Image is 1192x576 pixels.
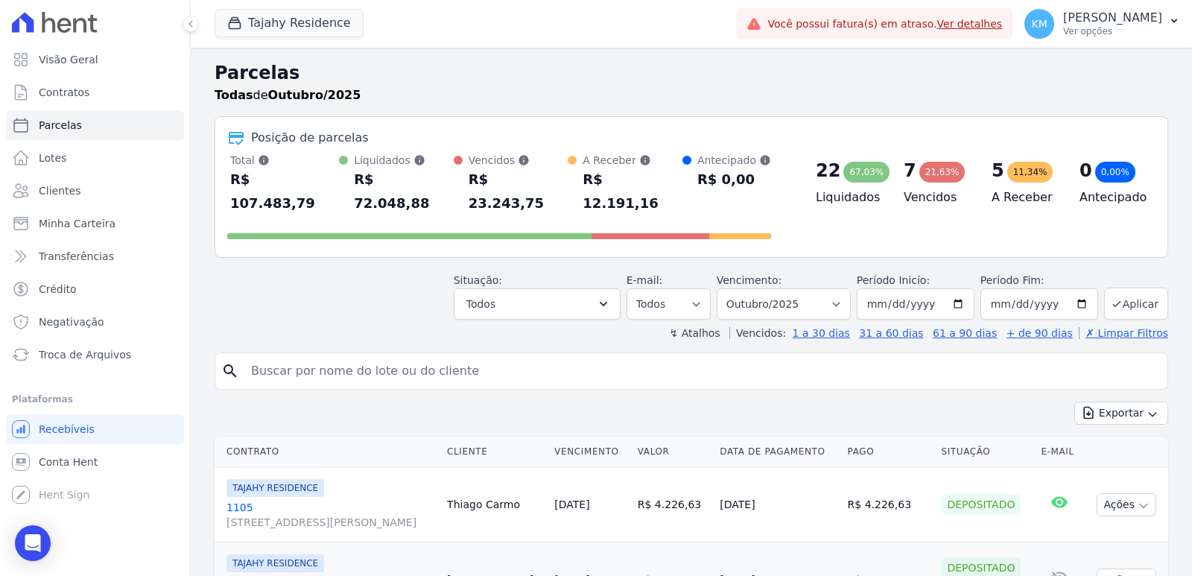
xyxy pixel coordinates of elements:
[816,159,840,183] div: 22
[6,447,184,477] a: Conta Hent
[242,356,1161,386] input: Buscar por nome do lote ou do cliente
[230,168,339,215] div: R$ 107.483,79
[39,118,82,133] span: Parcelas
[980,273,1098,288] label: Período Fim:
[793,327,850,339] a: 1 a 30 dias
[1074,402,1168,425] button: Exportar
[39,151,67,165] span: Lotes
[669,327,720,339] label: ↯ Atalhos
[39,282,77,297] span: Crédito
[39,422,95,437] span: Recebíveis
[632,437,714,467] th: Valor
[12,390,178,408] div: Plataformas
[857,274,930,286] label: Período Inicío:
[6,241,184,271] a: Transferências
[215,9,364,37] button: Tajahy Residence
[226,500,435,530] a: 1105[STREET_ADDRESS][PERSON_NAME]
[729,327,786,339] label: Vencidos:
[39,455,98,469] span: Conta Hent
[697,153,771,168] div: Antecipado
[251,129,369,147] div: Posição de parcelas
[904,189,968,206] h4: Vencidos
[548,437,632,467] th: Vencimento
[1080,159,1092,183] div: 0
[39,216,115,231] span: Minha Carteira
[1063,25,1162,37] p: Ver opções
[441,467,548,542] td: Thiago Carmo
[354,168,454,215] div: R$ 72.048,88
[1035,437,1084,467] th: E-mail
[6,340,184,370] a: Troca de Arquivos
[904,159,916,183] div: 7
[6,176,184,206] a: Clientes
[39,347,131,362] span: Troca de Arquivos
[842,467,936,542] td: R$ 4.226,63
[226,479,324,497] span: TAJAHY RESIDENCE
[1080,189,1144,206] h4: Antecipado
[1079,327,1168,339] a: ✗ Limpar Filtros
[215,86,361,104] p: de
[441,437,548,467] th: Cliente
[937,18,1003,30] a: Ver detalhes
[6,274,184,304] a: Crédito
[1097,493,1156,516] button: Ações
[39,183,80,198] span: Clientes
[583,168,682,215] div: R$ 12.191,16
[221,362,239,380] i: search
[816,189,880,206] h4: Liquidados
[454,274,502,286] label: Situação:
[697,168,771,192] div: R$ 0,00
[767,16,1002,32] span: Você possui fatura(s) em atraso.
[714,437,841,467] th: Data de Pagamento
[15,525,51,561] div: Open Intercom Messenger
[933,327,997,339] a: 61 a 90 dias
[6,307,184,337] a: Negativação
[1012,3,1192,45] button: KM [PERSON_NAME] Ver opções
[554,499,589,510] a: [DATE]
[6,143,184,173] a: Lotes
[935,437,1035,467] th: Situação
[469,168,568,215] div: R$ 23.243,75
[1104,288,1168,320] button: Aplicar
[226,554,324,572] span: TAJAHY RESIDENCE
[717,274,782,286] label: Vencimento:
[632,467,714,542] td: R$ 4.226,63
[919,162,966,183] div: 21,63%
[215,60,1168,86] h2: Parcelas
[992,189,1056,206] h4: A Receber
[268,88,361,102] strong: Outubro/2025
[6,209,184,238] a: Minha Carteira
[6,45,184,75] a: Visão Geral
[215,88,253,102] strong: Todas
[992,159,1004,183] div: 5
[354,153,454,168] div: Liquidados
[859,327,923,339] a: 31 a 60 dias
[1006,327,1073,339] a: + de 90 dias
[941,494,1021,515] div: Depositado
[226,515,435,530] span: [STREET_ADDRESS][PERSON_NAME]
[1031,19,1047,29] span: KM
[1095,162,1135,183] div: 0,00%
[843,162,890,183] div: 67,03%
[1007,162,1053,183] div: 11,34%
[230,153,339,168] div: Total
[6,110,184,140] a: Parcelas
[454,288,621,320] button: Todos
[714,467,841,542] td: [DATE]
[39,52,98,67] span: Visão Geral
[466,295,495,313] span: Todos
[39,314,104,329] span: Negativação
[6,77,184,107] a: Contratos
[583,153,682,168] div: A Receber
[6,414,184,444] a: Recebíveis
[627,274,663,286] label: E-mail:
[1063,10,1162,25] p: [PERSON_NAME]
[842,437,936,467] th: Pago
[39,249,114,264] span: Transferências
[469,153,568,168] div: Vencidos
[39,85,89,100] span: Contratos
[215,437,441,467] th: Contrato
